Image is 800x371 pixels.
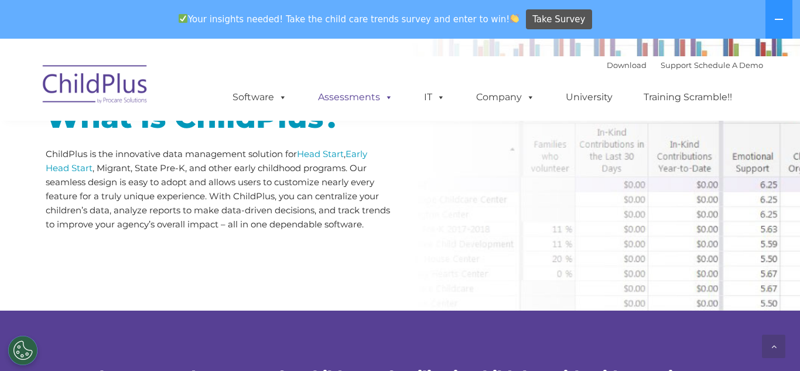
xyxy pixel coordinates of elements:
p: ChildPlus is the innovative data management solution for , , Migrant, State Pre-K, and other earl... [46,147,391,232]
a: University [554,86,624,109]
a: Assessments [306,86,405,109]
a: Head Start [297,148,344,159]
button: Cookies Settings [8,336,37,365]
h1: What is ChildPlus? [46,103,391,132]
span: Take Survey [532,9,585,30]
img: ✅ [179,14,187,23]
img: 👏 [510,14,519,23]
a: Take Survey [526,9,592,30]
a: Download [607,60,647,70]
a: Software [221,86,299,109]
img: ChildPlus by Procare Solutions [37,57,154,115]
a: Company [464,86,546,109]
a: Schedule A Demo [694,60,763,70]
a: IT [412,86,457,109]
a: Support [661,60,692,70]
font: | [607,60,763,70]
span: Your insights needed! Take the child care trends survey and enter to win! [173,8,524,30]
a: Training Scramble!! [632,86,744,109]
